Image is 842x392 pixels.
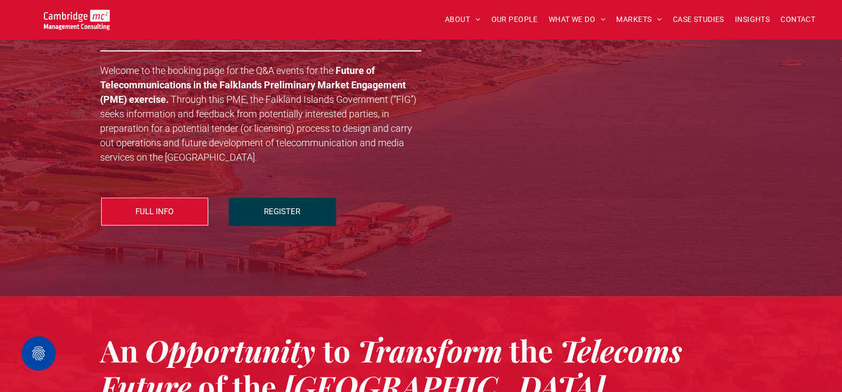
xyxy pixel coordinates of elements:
[358,330,503,370] span: Transform
[509,330,553,370] span: the
[775,11,821,28] a: CONTACT
[667,11,730,28] a: CASE STUDIES
[323,330,351,370] span: to
[44,10,110,30] img: Go to Homepage
[264,198,300,225] span: REGISTER
[730,11,775,28] a: INSIGHTS
[486,11,543,28] a: OUR PEOPLE
[611,11,667,28] a: MARKETS
[100,65,333,76] span: Welcome to the booking page for the Q&A events for the
[229,198,336,225] a: REGISTER
[100,330,138,370] span: An
[135,198,173,225] span: FULL INFO
[100,94,416,163] span: the Falkland Islands Government (“FIG”) seeks information and feedback from potentially intereste...
[145,330,315,370] span: Opportunity
[100,65,406,105] strong: Future of Telecommunications in the Falklands Preliminary Market Engagement (PME) exercise.
[543,11,611,28] a: WHAT WE DO
[439,11,486,28] a: ABOUT
[101,198,208,225] a: FULL INFO
[171,94,248,105] span: Through this PME,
